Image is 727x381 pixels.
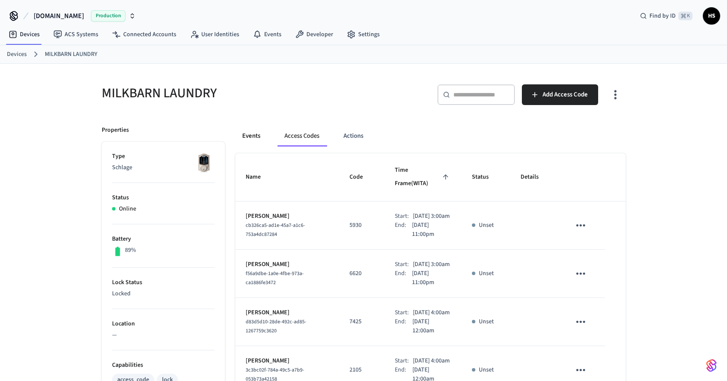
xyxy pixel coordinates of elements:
p: Online [119,204,136,214]
p: Lock Status [112,278,215,287]
button: Access Codes [278,126,326,146]
p: 7425 [349,317,374,326]
a: ACS Systems [47,27,105,42]
p: 2105 [349,366,374,375]
p: Unset [479,221,494,230]
span: Code [349,170,374,184]
p: [DATE] 3:00am [413,212,450,221]
p: 5930 [349,221,374,230]
p: 89% [125,246,136,255]
p: [DATE] 4:00am [413,356,450,366]
p: [PERSON_NAME] [246,212,329,221]
p: Properties [102,126,129,135]
p: — [112,331,215,340]
p: [DATE] 4:00am [413,308,450,317]
p: Unset [479,317,494,326]
img: Schlage Sense Smart Deadbolt with Camelot Trim, Front [193,152,215,173]
p: Location [112,319,215,328]
p: [DATE] 3:00am [413,260,450,269]
p: Battery [112,235,215,244]
a: Settings [340,27,387,42]
p: Type [112,152,215,161]
button: HS [703,7,720,25]
span: ⌘ K [678,12,693,20]
a: Connected Accounts [105,27,183,42]
div: Start: [395,260,413,269]
p: Unset [479,269,494,278]
p: [DATE] 11:00pm [412,269,451,287]
p: Capabilities [112,361,215,370]
p: [DATE] 12:00am [412,317,452,335]
p: [DATE] 11:00pm [412,221,451,239]
span: Name [246,170,272,184]
span: Find by ID [649,12,676,20]
div: Find by ID⌘ K [633,8,699,24]
p: Unset [479,366,494,375]
button: Add Access Code [522,84,598,105]
div: ant example [235,126,626,146]
span: d83d5d10-28de-492c-ad85-1267759c3620 [246,318,306,335]
p: 6620 [349,269,374,278]
span: cb326ca5-ad1e-45a7-a1c6-753a4dc87284 [246,222,305,238]
span: Time Frame(WITA) [395,164,451,191]
span: Status [472,170,500,184]
span: Production [91,10,125,22]
a: User Identities [183,27,246,42]
h5: MILKBARN LAUNDRY [102,84,359,102]
div: Start: [395,356,413,366]
div: End: [395,269,412,287]
p: Status [112,193,215,202]
a: Devices [7,50,27,59]
span: Add Access Code [543,89,588,100]
div: Start: [395,308,413,317]
p: Schlage [112,163,215,172]
p: [PERSON_NAME] [246,308,329,317]
span: Details [521,170,550,184]
p: [PERSON_NAME] [246,260,329,269]
span: [DOMAIN_NAME] [34,11,84,21]
a: Devices [2,27,47,42]
a: MILKBARN LAUNDRY [45,50,97,59]
div: End: [395,317,412,335]
p: Locked [112,289,215,298]
a: Developer [288,27,340,42]
a: Events [246,27,288,42]
p: [PERSON_NAME] [246,356,329,366]
span: f56a9dbe-1a0e-4fbe-973a-ca1886fe3472 [246,270,304,286]
div: Start: [395,212,413,221]
img: SeamLogoGradient.69752ec5.svg [706,359,717,372]
button: Actions [337,126,370,146]
button: Events [235,126,267,146]
span: HS [704,8,719,24]
div: End: [395,221,412,239]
